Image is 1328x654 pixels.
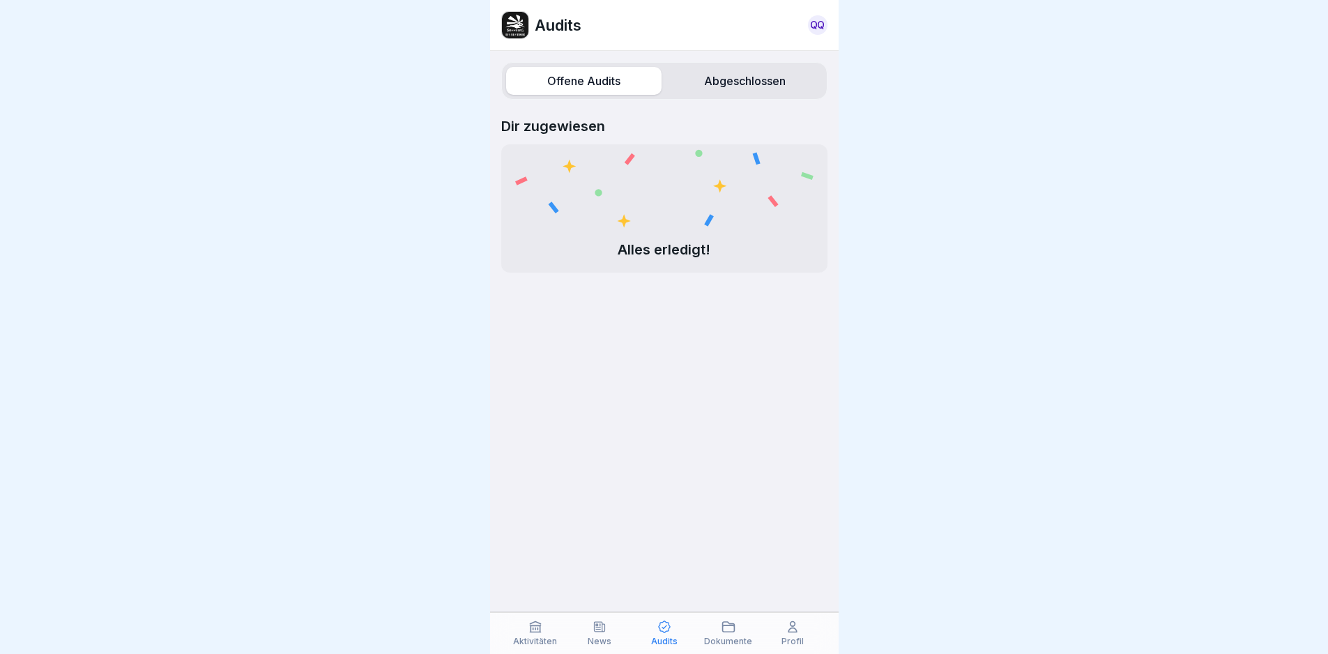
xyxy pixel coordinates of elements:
[808,15,827,35] a: QQ
[704,637,752,646] p: Dokumente
[667,67,823,95] label: Abgeschlossen
[651,637,678,646] p: Audits
[781,637,804,646] p: Profil
[535,16,581,34] p: Audits
[513,637,557,646] p: Aktivitäten
[506,67,662,95] label: Offene Audits
[515,241,814,259] p: Alles erledigt!
[502,12,528,38] img: zazc8asra4ka39jdtci05bj8.png
[588,637,611,646] p: News
[501,118,827,135] p: Dir zugewiesen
